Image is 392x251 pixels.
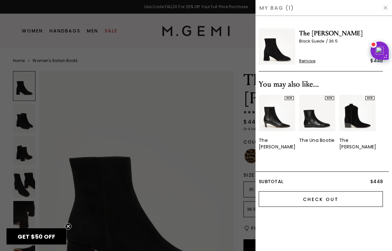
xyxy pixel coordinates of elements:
[259,79,383,90] div: You may also like...
[299,95,335,144] a: NEWThe Una Bootie
[299,38,329,44] span: Black Suede
[339,95,376,150] div: 3 / 3
[285,96,294,100] div: NEW
[259,95,295,150] a: NEWThe [PERSON_NAME]
[259,191,383,207] input: Check Out
[370,178,383,185] span: $448
[325,96,334,100] div: NEW
[299,28,383,39] span: The [PERSON_NAME]
[259,178,283,185] span: Subtotal
[18,232,55,241] span: GET $50 OFF
[259,95,295,150] div: 1 / 3
[299,95,335,150] div: 2 / 3
[259,137,295,150] div: The [PERSON_NAME]
[370,57,383,65] div: $448
[259,95,295,131] img: 7257538887739_01_Main_New_TheDelfina_Black_Nappa_290x387_crop_center.jpg
[299,95,335,131] img: 7402721083451_01_Main_New_TheUnaBootie_Black_Leather_290x387_crop_center.jpg
[365,96,374,100] div: NEW
[299,137,335,144] div: The Una Bootie
[299,58,316,64] span: Remove
[339,95,376,150] a: NEWThe [PERSON_NAME]
[259,28,295,65] img: The Cristina
[383,5,388,10] img: Hide Drawer
[339,95,376,131] img: 7255466410043_01_Main_New_TheRitaBasso_Black_Suede_290x387_crop_center.jpg
[329,38,337,44] span: 36.5
[7,228,66,245] div: GET $50 OFFClose teaser
[339,137,376,150] div: The [PERSON_NAME]
[65,223,72,230] button: Close teaser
